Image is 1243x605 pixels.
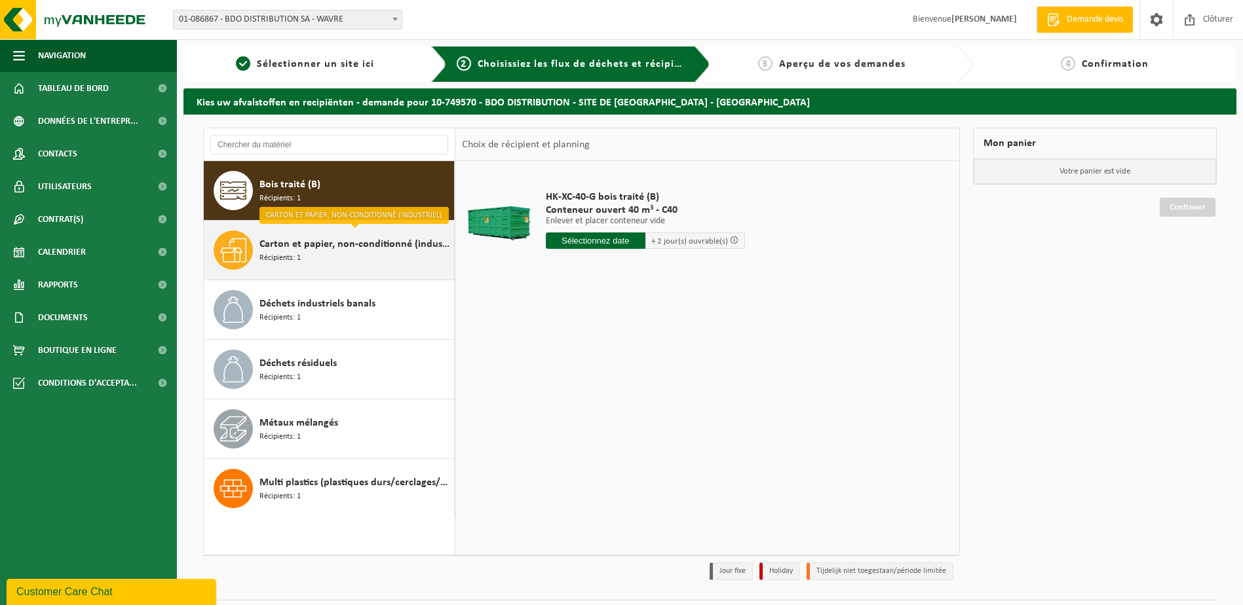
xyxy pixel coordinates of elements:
span: Récipients: 1 [259,312,301,324]
span: HK-XC-40-G bois traité (B) [546,191,745,204]
button: Carton et papier, non-conditionné (industriel) Récipients: 1 [204,221,455,280]
span: 01-086867 - BDO DISTRIBUTION SA - WAVRE [174,10,402,29]
strong: [PERSON_NAME] [951,14,1017,24]
span: 3 [758,56,773,71]
p: Votre panier est vide [974,159,1216,184]
div: Mon panier [973,128,1217,159]
span: Conditions d'accepta... [38,367,137,399]
span: Métaux mélangés [259,415,338,431]
span: Bois traité (B) [259,177,320,192]
button: Multi plastics (plastiques durs/cerclages/EPS/film naturel/film mélange/PMC) Récipients: 1 [204,459,455,518]
span: Déchets résiduels [259,356,337,371]
span: Documents [38,301,88,334]
span: Demande devis [1063,13,1126,26]
span: Utilisateurs [38,170,92,203]
span: Déchets industriels banals [259,296,375,312]
span: Contacts [38,137,77,170]
span: Récipients: 1 [259,192,301,205]
span: Données de l'entrepr... [38,105,138,137]
span: 4 [1061,56,1075,71]
a: 1Sélectionner un site ici [190,56,421,72]
span: Récipients: 1 [259,371,301,384]
span: Récipients: 1 [259,252,301,265]
span: 1 [236,56,250,71]
span: Contrat(s) [38,203,83,236]
span: Choisissiez les flux de déchets et récipients [478,59,696,69]
button: Déchets résiduels Récipients: 1 [204,340,455,399]
button: Déchets industriels banals Récipients: 1 [204,280,455,340]
span: 2 [457,56,471,71]
h2: Kies uw afvalstoffen en recipiënten - demande pour 10-749570 - BDO DISTRIBUTION - SITE DE [GEOGRA... [183,88,1236,114]
a: Demande devis [1037,7,1133,33]
button: Métaux mélangés Récipients: 1 [204,399,455,459]
span: 01-086867 - BDO DISTRIBUTION SA - WAVRE [173,10,402,29]
span: Boutique en ligne [38,334,117,367]
li: Holiday [759,562,800,580]
span: Récipients: 1 [259,431,301,443]
span: Conteneur ouvert 40 m³ - C40 [546,204,745,217]
span: Récipients: 1 [259,490,301,503]
span: Navigation [38,39,86,72]
li: Tijdelijk niet toegestaan/période limitée [807,562,953,580]
li: Jour fixe [710,562,753,580]
button: Bois traité (B) Récipients: 1 [204,161,455,221]
span: Sélectionner un site ici [257,59,374,69]
span: Rapports [38,268,78,301]
iframe: chat widget [7,576,219,605]
input: Sélectionnez date [546,232,645,249]
input: Chercher du matériel [210,135,448,155]
p: Enlever et placer conteneur vide [546,217,745,226]
div: Choix de récipient et planning [455,128,596,161]
a: Continuer [1160,198,1215,217]
span: Calendrier [38,236,86,268]
span: Tableau de bord [38,72,109,105]
span: Confirmation [1082,59,1149,69]
span: Aperçu de vos demandes [779,59,906,69]
span: + 2 jour(s) ouvrable(s) [651,237,728,246]
span: Multi plastics (plastiques durs/cerclages/EPS/film naturel/film mélange/PMC) [259,475,451,490]
span: Carton et papier, non-conditionné (industriel) [259,236,451,252]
